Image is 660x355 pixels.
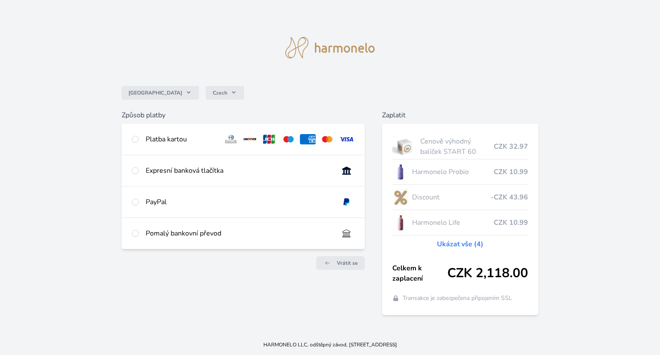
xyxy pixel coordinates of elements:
a: Vrátit se [316,256,365,270]
img: jcb.svg [261,134,277,144]
span: CZK 2,118.00 [447,266,528,281]
h6: Zaplatit [382,110,538,120]
div: Expresní banková tlačítka [146,165,332,176]
img: mc.svg [319,134,335,144]
img: diners.svg [223,134,239,144]
span: Harmonelo Probio [412,167,494,177]
span: Czech [213,89,227,96]
img: amex.svg [300,134,316,144]
img: discount-lo.png [392,187,409,208]
img: visa.svg [339,134,354,144]
img: paypal.svg [339,197,354,207]
img: discover.svg [242,134,258,144]
img: start.jpg [392,136,417,157]
img: CLEAN_PROBIO_se_stinem_x-lo.jpg [392,161,409,183]
span: CZK 10.99 [494,217,528,228]
button: Czech [206,86,244,100]
img: onlineBanking_CZ.svg [339,165,354,176]
h6: Způsob platby [122,110,365,120]
button: [GEOGRAPHIC_DATA] [122,86,199,100]
span: CZK 10.99 [494,167,528,177]
span: Transakce je zabezpečena připojením SSL [403,294,512,303]
span: [GEOGRAPHIC_DATA] [128,89,182,96]
img: maestro.svg [281,134,296,144]
span: Cenově výhodný balíček START 60 [420,136,494,157]
span: Harmonelo Life [412,217,494,228]
span: Vrátit se [337,260,358,266]
span: Discount [412,192,491,202]
div: Pomalý bankovní převod [146,228,332,239]
div: Platba kartou [146,134,216,144]
a: Ukázat vše (4) [437,239,483,249]
div: PayPal [146,197,332,207]
img: CLEAN_LIFE_se_stinem_x-lo.jpg [392,212,409,233]
img: bankTransfer_IBAN.svg [339,228,354,239]
span: CZK 32.97 [494,141,528,152]
img: logo.svg [285,37,375,58]
span: -CZK 43.96 [491,192,528,202]
span: Celkem k zaplacení [392,263,447,284]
